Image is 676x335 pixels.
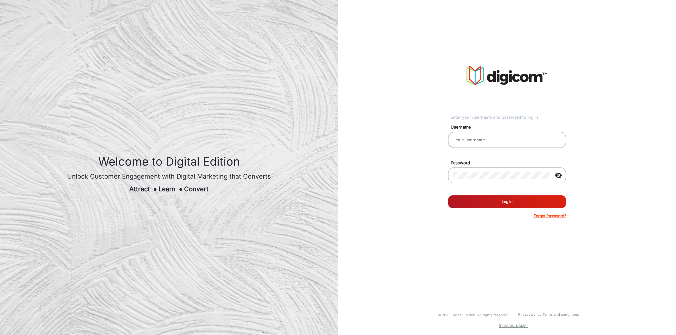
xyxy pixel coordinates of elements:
[67,172,271,181] div: Unlock Customer Engagement with Digital Marketing that Converts
[534,213,566,219] p: Forgot Password?
[67,155,271,168] h1: Welcome to Digital Edition
[543,312,579,317] a: Terms and conditions
[541,312,543,317] a: |
[453,136,561,144] input: Your username
[438,313,509,317] small: © 2025 Digital Edition. All rights reserved.
[551,172,566,179] mat-icon: visibility_off
[450,114,566,121] div: Enter your username and password to log in
[518,312,541,317] a: Privacy policy
[446,124,573,130] mat-label: Username
[153,185,157,193] span: ●
[448,195,566,208] button: Log In
[179,185,183,193] span: ●
[67,184,271,194] div: Attract Learn Convert
[467,66,547,85] img: vmg-logo
[446,160,573,166] mat-label: Password
[499,324,528,328] a: [DOMAIN_NAME]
